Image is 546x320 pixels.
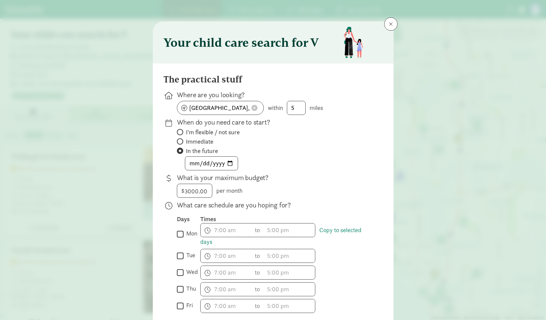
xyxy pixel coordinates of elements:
a: Copy to selected days [200,226,361,246]
label: fri [184,301,193,309]
span: to [255,268,261,277]
span: to [255,251,261,260]
p: When do you need care to start? [177,118,372,127]
input: 5:00 pm [264,249,315,263]
label: mon [184,229,197,237]
h4: The practical stuff [163,74,242,85]
label: tue [184,251,195,259]
input: 5:00 pm [264,223,315,237]
h3: Your child care search for V [163,36,319,49]
input: 7:00 am [201,249,251,263]
label: thu [184,285,196,293]
input: 5:00 pm [264,299,315,313]
input: 5:00 pm [264,283,315,296]
p: What care schedule are you hoping for? [177,200,372,210]
span: I'm flexible / not sure [186,128,240,136]
input: 7:00 am [201,299,251,313]
label: wed [184,268,198,276]
span: miles [310,104,323,112]
input: 7:00 am [201,223,251,237]
span: to [255,301,261,310]
input: enter zipcode or address [177,101,263,115]
p: What is your maximum budget? [177,173,372,182]
span: to [255,285,261,294]
span: to [255,225,261,234]
input: 7:00 am [201,283,251,296]
span: Immediate [186,138,213,146]
input: 5:00 pm [264,266,315,279]
div: Times [200,215,372,223]
input: 7:00 am [201,266,251,279]
span: per month [216,187,242,194]
span: within [268,104,283,112]
p: Where are you looking? [177,90,372,100]
span: In the future [186,147,218,155]
div: Days [177,215,200,223]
